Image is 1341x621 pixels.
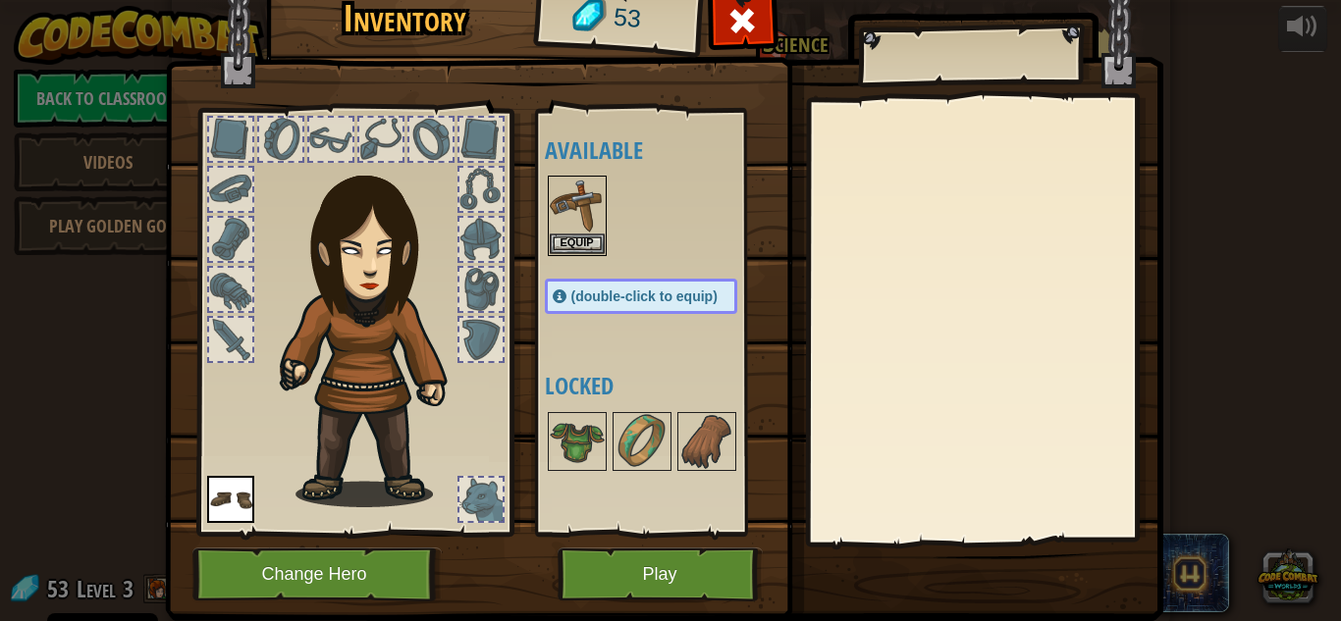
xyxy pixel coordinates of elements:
button: Equip [550,233,605,254]
img: portrait.png [550,414,605,469]
button: Change Hero [192,547,442,601]
img: portrait.png [615,414,670,469]
h4: Locked [545,373,777,398]
img: portrait.png [550,178,605,233]
span: (double-click to equip) [571,288,718,304]
img: portrait.png [207,476,254,523]
h4: Available [545,137,777,163]
button: Play [558,547,763,601]
img: guardian_hair.png [271,146,482,507]
img: portrait.png [679,414,734,469]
